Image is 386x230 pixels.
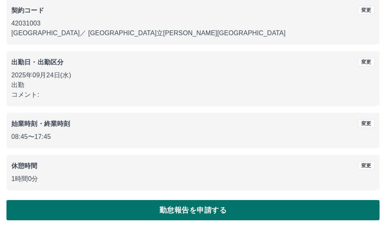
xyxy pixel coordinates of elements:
[11,90,375,100] p: コメント:
[11,120,70,127] b: 始業時刻・終業時刻
[11,19,375,28] p: 42031003
[11,132,375,142] p: 08:45 〜 17:45
[11,7,44,14] b: 契約コード
[358,6,375,15] button: 変更
[6,200,380,220] button: 勤怠報告を申請する
[358,119,375,128] button: 変更
[11,162,38,169] b: 休憩時間
[358,57,375,66] button: 変更
[11,59,64,66] b: 出勤日・出勤区分
[11,28,375,38] p: [GEOGRAPHIC_DATA] ／ [GEOGRAPHIC_DATA]立[PERSON_NAME][GEOGRAPHIC_DATA]
[11,80,375,90] p: 出勤
[358,161,375,170] button: 変更
[11,174,375,184] p: 1時間0分
[11,70,375,80] p: 2025年09月24日(水)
